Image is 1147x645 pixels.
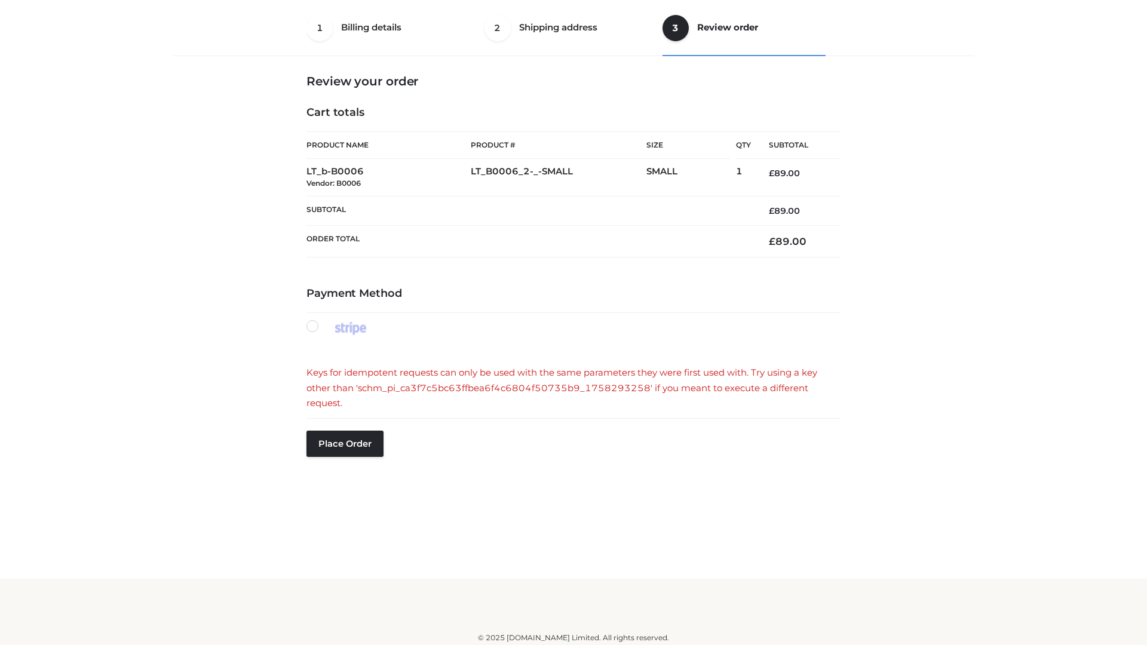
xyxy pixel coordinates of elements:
span: £ [769,168,774,179]
bdi: 89.00 [769,168,800,179]
th: Subtotal [751,132,841,159]
td: SMALL [646,159,736,196]
td: LT_b-B0006 [306,159,471,196]
th: Order Total [306,226,751,257]
bdi: 89.00 [769,235,806,247]
th: Size [646,132,730,159]
span: £ [769,205,774,216]
div: Keys for idempotent requests can only be used with the same parameters they were first used with.... [306,365,841,411]
td: 1 [736,159,751,196]
th: Qty [736,131,751,159]
td: LT_B0006_2-_-SMALL [471,159,646,196]
th: Subtotal [306,196,751,225]
h4: Cart totals [306,106,841,119]
bdi: 89.00 [769,205,800,216]
h3: Review your order [306,74,841,88]
button: Place order [306,431,384,457]
span: £ [769,235,775,247]
th: Product Name [306,131,471,159]
div: © 2025 [DOMAIN_NAME] Limited. All rights reserved. [177,632,970,644]
small: Vendor: B0006 [306,179,361,188]
th: Product # [471,131,646,159]
h4: Payment Method [306,287,841,300]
